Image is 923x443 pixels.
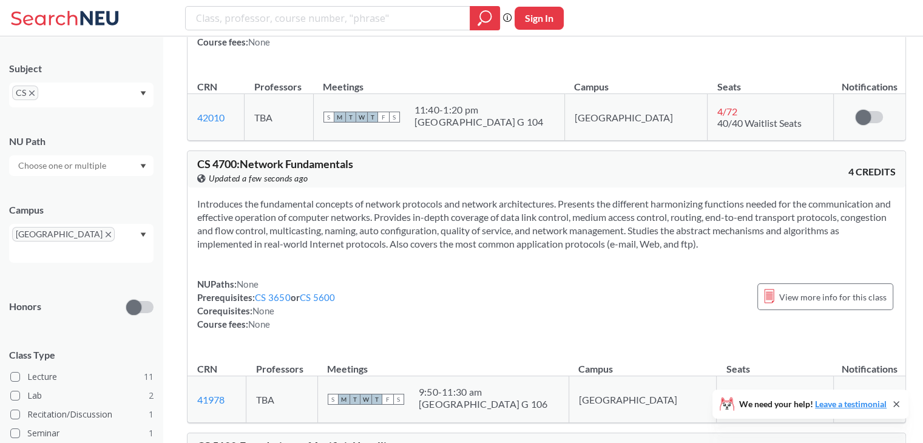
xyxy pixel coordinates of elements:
[382,394,393,405] span: F
[350,394,360,405] span: T
[833,350,905,376] th: Notifications
[717,106,737,117] span: 4 / 72
[367,112,378,123] span: T
[9,135,154,148] div: NU Path
[106,232,111,237] svg: X to remove pill
[246,376,317,423] td: TBA
[197,112,225,123] a: 42010
[149,427,154,440] span: 1
[195,8,461,29] input: Class, professor, course number, "phrase"
[334,112,345,123] span: M
[515,7,564,30] button: Sign In
[140,164,146,169] svg: Dropdown arrow
[29,90,35,96] svg: X to remove pill
[209,172,308,185] span: Updated a few seconds ago
[245,94,314,141] td: TBA
[848,165,896,178] span: 4 CREDITS
[378,112,389,123] span: F
[245,68,314,94] th: Professors
[10,388,154,404] label: Lab
[9,224,154,263] div: [GEOGRAPHIC_DATA]X to remove pillDropdown arrow
[717,350,834,376] th: Seats
[478,10,492,27] svg: magnifying glass
[564,68,708,94] th: Campus
[140,232,146,237] svg: Dropdown arrow
[10,425,154,441] label: Seminar
[12,227,115,242] span: [GEOGRAPHIC_DATA]X to remove pill
[248,319,270,330] span: None
[470,6,500,30] div: magnifying glass
[564,94,708,141] td: [GEOGRAPHIC_DATA]
[9,62,154,75] div: Subject
[739,400,887,408] span: We need your help!
[197,362,217,376] div: CRN
[833,68,905,94] th: Notifications
[237,279,259,289] span: None
[345,112,356,123] span: T
[371,394,382,405] span: T
[389,112,400,123] span: S
[246,350,317,376] th: Professors
[197,157,353,171] span: CS 4700 : Network Fundamentals
[12,158,114,173] input: Choose one or multiple
[360,394,371,405] span: W
[356,112,367,123] span: W
[144,370,154,384] span: 11
[317,350,569,376] th: Meetings
[9,300,41,314] p: Honors
[197,277,336,331] div: NUPaths: Prerequisites: or Corequisites: Course fees:
[328,394,339,405] span: S
[197,197,896,251] section: Introduces the fundamental concepts of network protocols and network architectures. Presents the ...
[323,112,334,123] span: S
[779,289,887,305] span: View more info for this class
[252,305,274,316] span: None
[149,389,154,402] span: 2
[255,292,291,303] a: CS 3650
[393,394,404,405] span: S
[569,350,717,376] th: Campus
[12,86,38,100] span: CSX to remove pill
[149,408,154,421] span: 1
[9,348,154,362] span: Class Type
[9,83,154,107] div: CSX to remove pillDropdown arrow
[197,394,225,405] a: 41978
[197,80,217,93] div: CRN
[300,292,336,303] a: CS 5600
[569,376,717,423] td: [GEOGRAPHIC_DATA]
[10,369,154,385] label: Lecture
[10,407,154,422] label: Recitation/Discussion
[248,36,270,47] span: None
[9,155,154,176] div: Dropdown arrow
[414,116,544,128] div: [GEOGRAPHIC_DATA] G 104
[815,399,887,409] a: Leave a testimonial
[140,91,146,96] svg: Dropdown arrow
[339,394,350,405] span: M
[708,68,834,94] th: Seats
[414,104,544,116] div: 11:40 - 1:20 pm
[419,398,548,410] div: [GEOGRAPHIC_DATA] G 106
[9,203,154,217] div: Campus
[419,386,548,398] div: 9:50 - 11:30 am
[726,388,752,399] span: 21 / 40
[313,68,564,94] th: Meetings
[717,117,802,129] span: 40/40 Waitlist Seats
